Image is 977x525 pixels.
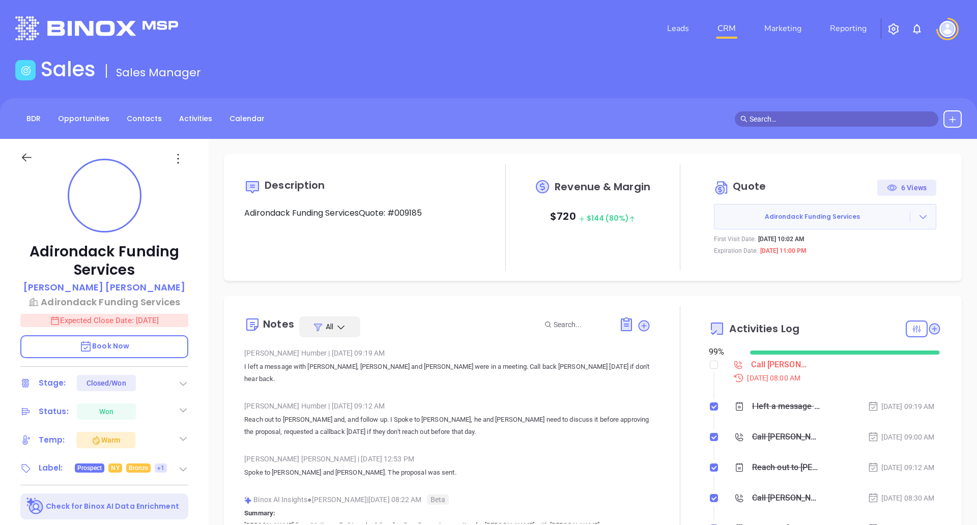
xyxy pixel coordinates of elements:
[868,401,935,412] div: [DATE] 09:19 AM
[20,110,47,127] a: BDR
[887,180,927,196] div: 6 Views
[550,207,636,227] p: $ 720
[939,21,956,37] img: user
[20,243,188,279] p: Adirondack Funding Services
[555,182,650,192] span: Revenue & Margin
[73,164,136,227] img: profile-user
[752,460,820,475] div: Reach out to [PERSON_NAME] and, and follow up. I Spoke to [PERSON_NAME], he and [PERSON_NAME] nee...
[714,212,910,221] span: Adirondack Funding Services
[20,314,188,327] p: Expected Close Date: [DATE]
[263,319,294,329] div: Notes
[740,115,748,123] span: search
[328,349,330,357] span: |
[46,501,179,512] p: Check for Binox AI Data Enrichment
[223,110,271,127] a: Calendar
[714,246,758,255] p: Expiration Date:
[729,324,799,334] span: Activities Log
[87,375,126,391] div: Closed/Won
[265,178,325,192] span: Description
[244,398,651,414] div: [PERSON_NAME] Humber [DATE] 09:12 AM
[713,18,740,39] a: CRM
[111,462,119,474] span: NY
[887,23,900,35] img: iconSetting
[244,414,651,438] p: Reach out to [PERSON_NAME] and, and follow up. I Spoke to [PERSON_NAME], he and [PERSON_NAME] nee...
[91,434,120,446] div: Warm
[760,246,807,255] p: [DATE] 11:00 PM
[579,213,636,223] span: $ 144 (80%)
[39,375,66,391] div: Stage:
[663,18,693,39] a: Leads
[760,18,806,39] a: Marketing
[15,16,178,40] img: logo
[752,429,820,445] div: Call [PERSON_NAME] to follow up - [PERSON_NAME]
[173,110,218,127] a: Activities
[244,451,651,466] div: [PERSON_NAME] [PERSON_NAME] [DATE] 12:53 PM
[714,235,756,244] p: First Visit Date:
[714,180,730,196] img: Circle dollar
[752,490,820,506] div: Call [PERSON_NAME] proposal review - [PERSON_NAME]
[99,403,113,420] div: Won
[157,462,164,474] span: +1
[750,113,933,125] input: Search…
[758,235,804,244] p: [DATE] 10:02 AM
[121,110,168,127] a: Contacts
[326,322,333,332] span: All
[244,492,651,507] div: Binox AI Insights [PERSON_NAME] | [DATE] 08:22 AM
[23,280,186,294] p: [PERSON_NAME] [PERSON_NAME]
[79,341,129,351] span: Book Now
[244,361,651,385] p: I left a message with [PERSON_NAME], [PERSON_NAME] and [PERSON_NAME] were in a meeting. Call back...
[751,357,807,372] div: Call [PERSON_NAME] to follow up - [PERSON_NAME]
[39,460,63,476] div: Label:
[328,402,330,410] span: |
[727,372,941,384] div: [DATE] 08:00 AM
[23,280,186,295] a: [PERSON_NAME] [PERSON_NAME]
[358,455,359,463] span: |
[116,65,201,80] span: Sales Manager
[129,462,149,474] span: Bronze
[752,399,820,414] div: I left a message with [PERSON_NAME], [PERSON_NAME] and [PERSON_NAME] were in a meeting. Call back...
[911,23,923,35] img: iconNotification
[244,497,252,504] img: svg%3e
[39,432,65,448] div: Temp:
[826,18,871,39] a: Reporting
[26,498,44,515] img: Ai-Enrich-DaqCidB-.svg
[427,494,449,505] span: Beta
[39,404,69,419] div: Status:
[41,57,96,81] h1: Sales
[244,466,651,479] p: Spoke to [PERSON_NAME] and [PERSON_NAME]. The proposal was sent.
[868,431,935,443] div: [DATE] 09:00 AM
[868,462,935,473] div: [DATE] 09:12 AM
[307,495,312,504] span: ●
[709,346,737,358] div: 99 %
[554,319,608,330] input: Search...
[244,345,651,361] div: [PERSON_NAME] Humber [DATE] 09:19 AM
[733,179,766,193] span: Quote
[868,492,935,504] div: [DATE] 08:30 AM
[244,509,275,517] b: Summary:
[20,295,188,309] a: Adirondack Funding Services
[244,207,477,219] p: Adirondack Funding ServicesQuote: #009185
[52,110,116,127] a: Opportunities
[77,462,102,474] span: Prospect
[714,204,936,229] button: Adirondack Funding Services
